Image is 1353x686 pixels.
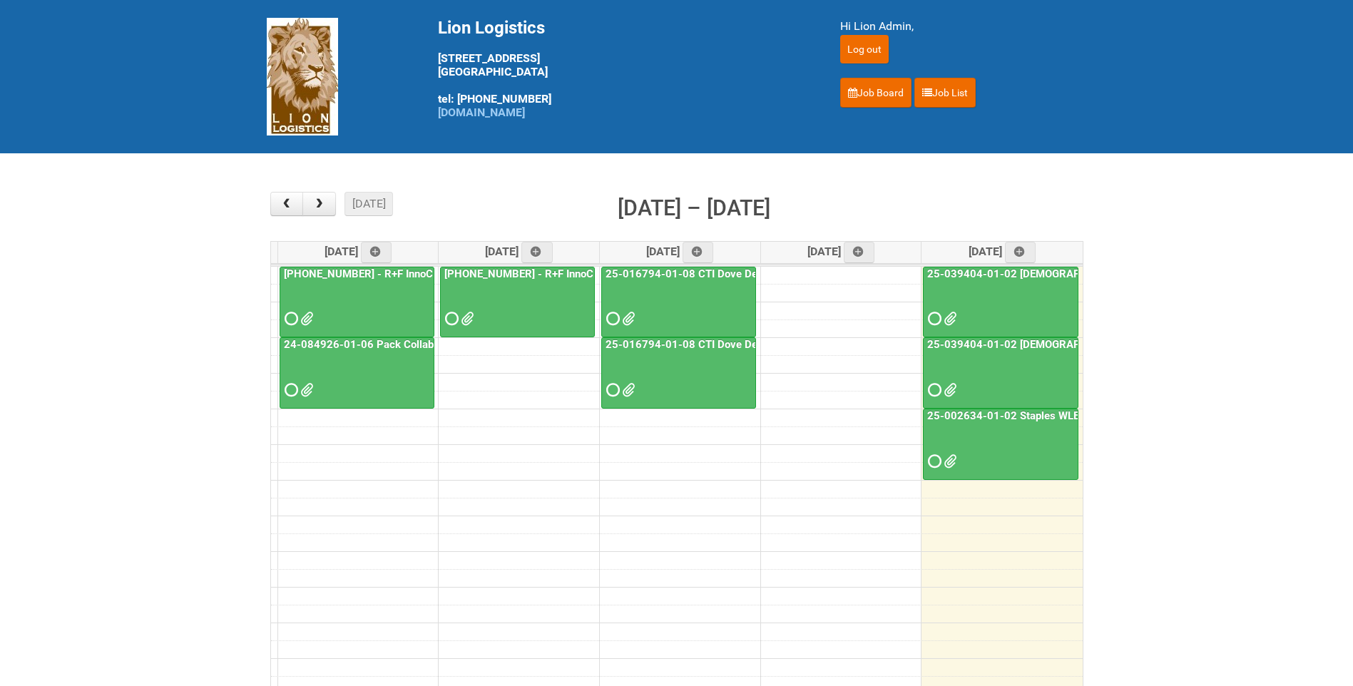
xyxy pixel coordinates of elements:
[281,338,487,351] a: 24-084926-01-06 Pack Collab Wand Tint
[923,409,1078,480] a: 25-002634-01-02 Staples WLE 2025 Community - Seventh Mailing
[840,78,912,108] a: Job Board
[344,192,393,216] button: [DATE]
[603,338,881,351] a: 25-016794-01-08 CTI Dove Deep Moisture - Photos slot
[928,385,938,395] span: Requested
[923,337,1078,409] a: 25-039404-01-02 [DEMOGRAPHIC_DATA] Wet Shave SQM - photo slot
[601,267,756,338] a: 25-016794-01-08 CTI Dove Deep Moisture
[923,267,1078,338] a: 25-039404-01-02 [DEMOGRAPHIC_DATA] Wet Shave SQM
[285,385,295,395] span: Requested
[807,245,875,258] span: [DATE]
[622,385,632,395] span: Grp 2002 Seed.jpg Grp 2002 2..jpg grp 2002 1..jpg Grp 2001 Seed.jpg GRp 2001 2..jpg Grp 2001 1..j...
[646,245,714,258] span: [DATE]
[603,267,817,280] a: 25-016794-01-08 CTI Dove Deep Moisture
[606,385,616,395] span: Requested
[844,242,875,263] a: Add an event
[840,35,889,63] input: Log out
[618,192,770,225] h2: [DATE] – [DATE]
[840,18,1087,35] div: Hi Lion Admin,
[441,267,667,280] a: [PHONE_NUMBER] - R+F InnoCPT - photo slot
[461,314,471,324] span: GROUP 001.jpg GROUP 001 (2).jpg
[485,245,553,258] span: [DATE]
[438,18,545,38] span: Lion Logistics
[601,337,756,409] a: 25-016794-01-08 CTI Dove Deep Moisture - Photos slot
[440,267,595,338] a: [PHONE_NUMBER] - R+F InnoCPT - photo slot
[914,78,976,108] a: Job List
[622,314,632,324] span: MDN 25-016794-01-08 - LEFTOVERS.xlsx LPF_V2 25-016794-01-08.xlsx Dove DM Usage Instructions_V1.pd...
[438,106,525,119] a: [DOMAIN_NAME]
[1005,242,1036,263] a: Add an event
[521,242,553,263] a: Add an event
[944,314,954,324] span: Group 6000.pdf Group 5000.pdf Group 4000.pdf Group 3000.pdf Group 2000.pdf Group 1000.pdf Additio...
[969,245,1036,258] span: [DATE]
[606,314,616,324] span: Requested
[300,385,310,395] span: grp 1001 2..jpg group 1001 1..jpg MOR 24-084926-01-08.xlsm Labels 24-084926-01-06 Pack Collab Wan...
[944,385,954,395] span: GROUP 2000.jpg GROUP 3000.jpg GROUP 4000.jpg GROUP 5000.jpg GROUP 6000.jpg GROUP 1000.jpg MOR 25-...
[285,314,295,324] span: Requested
[361,242,392,263] a: Add an event
[924,409,1255,422] a: 25-002634-01-02 Staples WLE 2025 Community - Seventh Mailing
[281,267,449,280] a: [PHONE_NUMBER] - R+F InnoCPT
[300,314,310,324] span: MDN 25-032854-01-08 Left overs.xlsx MOR 25-032854-01-08.xlsm 25_032854_01_LABELS_Lion.xlsx MDN 25...
[445,314,455,324] span: Requested
[267,69,338,83] a: Lion Logistics
[683,242,714,263] a: Add an event
[928,314,938,324] span: Requested
[438,18,805,119] div: [STREET_ADDRESS] [GEOGRAPHIC_DATA] tel: [PHONE_NUMBER]
[928,456,938,466] span: Requested
[280,337,434,409] a: 24-084926-01-06 Pack Collab Wand Tint
[267,18,338,135] img: Lion Logistics
[924,338,1272,351] a: 25-039404-01-02 [DEMOGRAPHIC_DATA] Wet Shave SQM - photo slot
[924,267,1215,280] a: 25-039404-01-02 [DEMOGRAPHIC_DATA] Wet Shave SQM
[325,245,392,258] span: [DATE]
[944,456,954,466] span: GROUP 1001.jpg JNF 25-002634-01 Staples WLE 2025 - 7th Mailing.doc Staples Letter 2025.pdf LPF 25...
[280,267,434,338] a: [PHONE_NUMBER] - R+F InnoCPT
